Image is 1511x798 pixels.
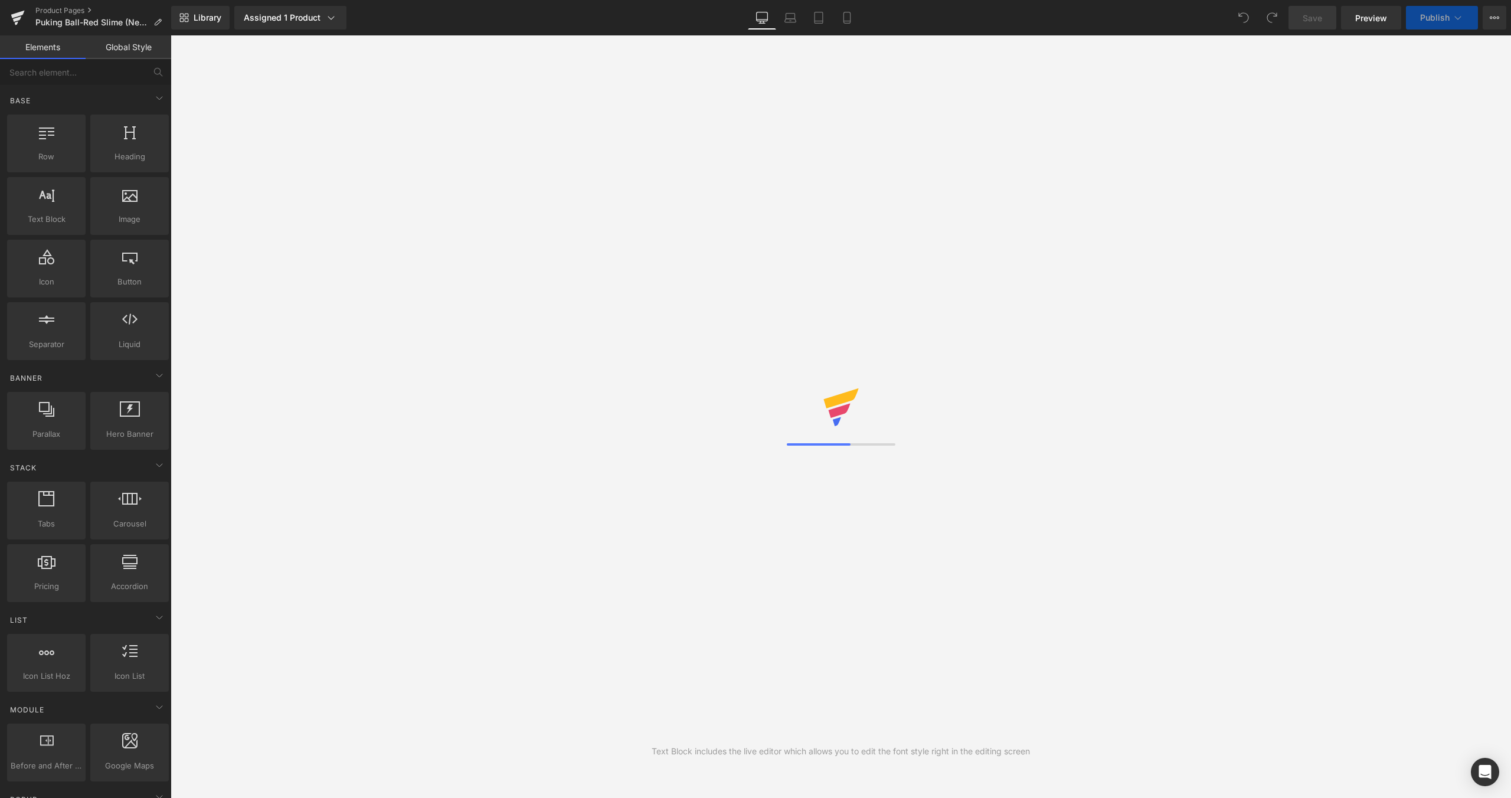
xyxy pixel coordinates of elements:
[11,518,82,530] span: Tabs
[9,462,38,473] span: Stack
[94,670,165,682] span: Icon List
[194,12,221,23] span: Library
[94,213,165,225] span: Image
[9,95,32,106] span: Base
[9,614,29,626] span: List
[94,151,165,163] span: Heading
[804,6,833,30] a: Tablet
[244,12,337,24] div: Assigned 1 Product
[776,6,804,30] a: Laptop
[9,372,44,384] span: Banner
[94,428,165,440] span: Hero Banner
[11,428,82,440] span: Parallax
[94,760,165,772] span: Google Maps
[11,760,82,772] span: Before and After Images
[94,276,165,288] span: Button
[11,276,82,288] span: Icon
[86,35,171,59] a: Global Style
[1406,6,1478,30] button: Publish
[94,518,165,530] span: Carousel
[833,6,861,30] a: Mobile
[1471,758,1499,786] div: Open Intercom Messenger
[11,338,82,351] span: Separator
[1303,12,1322,24] span: Save
[9,704,45,715] span: Module
[171,6,230,30] a: New Library
[35,18,149,27] span: Puking Ball-Red Slime (New BOGO)
[94,338,165,351] span: Liquid
[1232,6,1255,30] button: Undo
[94,580,165,593] span: Accordion
[11,580,82,593] span: Pricing
[1483,6,1506,30] button: More
[1260,6,1284,30] button: Redo
[11,151,82,163] span: Row
[1355,12,1387,24] span: Preview
[1341,6,1401,30] a: Preview
[748,6,776,30] a: Desktop
[1420,13,1450,22] span: Publish
[652,745,1030,758] div: Text Block includes the live editor which allows you to edit the font style right in the editing ...
[11,213,82,225] span: Text Block
[11,670,82,682] span: Icon List Hoz
[35,6,171,15] a: Product Pages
